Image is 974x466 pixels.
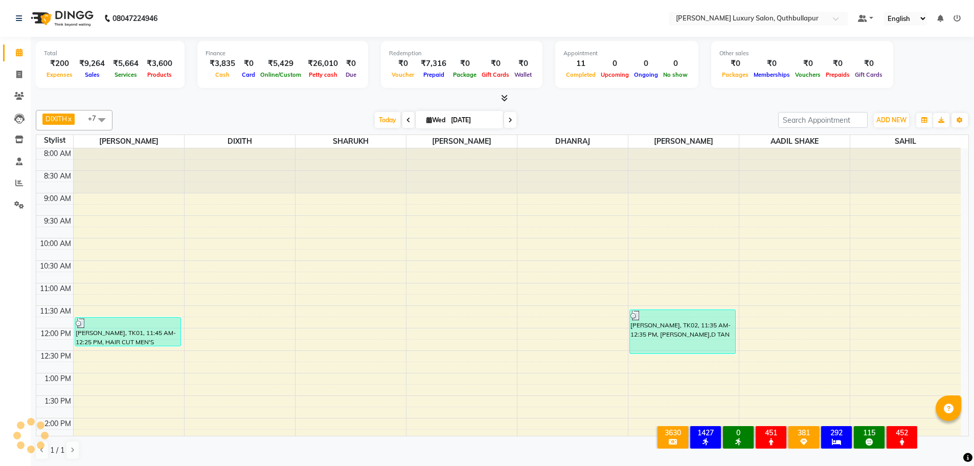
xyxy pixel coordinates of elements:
div: 10:30 AM [38,261,73,272]
div: ₹0 [239,58,258,70]
div: [PERSON_NAME], TK01, 11:45 AM-12:25 PM, HAIR CUT MEN'S [75,318,181,346]
span: SHARUKH [296,135,406,148]
div: Stylist [36,135,73,146]
div: 0 [661,58,690,70]
div: ₹0 [719,58,751,70]
span: SAHIL [850,135,961,148]
span: [PERSON_NAME] [628,135,739,148]
div: ₹0 [479,58,512,70]
div: 115 [856,428,882,437]
div: 452 [889,428,915,437]
span: Products [145,71,174,78]
div: ₹0 [450,58,479,70]
div: 10:00 AM [38,238,73,249]
div: 0 [631,58,661,70]
div: 9:00 AM [42,193,73,204]
span: Packages [719,71,751,78]
span: Online/Custom [258,71,304,78]
div: Total [44,49,176,58]
div: 3630 [660,428,686,437]
div: ₹0 [852,58,885,70]
div: 0 [725,428,752,437]
div: ₹3,835 [206,58,239,70]
div: 8:30 AM [42,171,73,182]
span: Voucher [389,71,417,78]
div: 1:30 PM [42,396,73,407]
span: Upcoming [598,71,631,78]
div: 292 [823,428,850,437]
span: Prepaid [421,71,447,78]
div: 1:00 PM [42,373,73,384]
div: ₹5,664 [109,58,143,70]
a: x [67,115,72,123]
div: 11:00 AM [38,283,73,294]
div: 381 [790,428,817,437]
span: +7 [88,114,104,122]
span: Vouchers [792,71,823,78]
div: ₹0 [389,58,417,70]
span: DIXITH [46,115,67,123]
span: AADIL SHAKE [739,135,850,148]
div: ₹5,429 [258,58,304,70]
div: 451 [758,428,784,437]
span: Prepaids [823,71,852,78]
div: ₹0 [823,58,852,70]
span: [PERSON_NAME] [406,135,517,148]
div: 9:30 AM [42,216,73,227]
span: ADD NEW [876,116,907,124]
img: logo [26,4,96,33]
div: ₹0 [751,58,792,70]
span: Petty cash [306,71,340,78]
div: ₹9,264 [75,58,109,70]
div: Other sales [719,49,885,58]
div: 11:30 AM [38,306,73,317]
div: ₹7,316 [417,58,450,70]
span: Due [343,71,359,78]
div: Finance [206,49,360,58]
div: 1427 [692,428,719,437]
div: ₹0 [342,58,360,70]
span: No show [661,71,690,78]
span: Completed [563,71,598,78]
input: 2025-09-03 [448,113,499,128]
span: Today [375,112,400,128]
span: Gift Cards [852,71,885,78]
div: 12:30 PM [38,351,73,362]
div: ₹26,010 [304,58,342,70]
span: 1 / 1 [50,445,64,456]
span: Expenses [44,71,75,78]
div: 11 [563,58,598,70]
span: Package [450,71,479,78]
span: [PERSON_NAME] [74,135,184,148]
span: Gift Cards [479,71,512,78]
div: ₹3,600 [143,58,176,70]
div: 12:00 PM [38,328,73,339]
span: Memberships [751,71,792,78]
input: Search Appointment [778,112,868,128]
span: Wed [424,116,448,124]
div: Redemption [389,49,534,58]
div: ₹0 [792,58,823,70]
button: ADD NEW [874,113,909,127]
div: [PERSON_NAME], TK02, 11:35 AM-12:35 PM, [PERSON_NAME],D TAN [630,310,736,353]
div: 0 [598,58,631,70]
span: DIXITH [185,135,295,148]
span: Services [112,71,140,78]
div: Appointment [563,49,690,58]
div: 2:00 PM [42,418,73,429]
span: Ongoing [631,71,661,78]
span: Sales [82,71,102,78]
div: ₹200 [44,58,75,70]
span: Cash [213,71,232,78]
div: 8:00 AM [42,148,73,159]
div: ₹0 [512,58,534,70]
b: 08047224946 [112,4,157,33]
span: Card [239,71,258,78]
span: Wallet [512,71,534,78]
span: DHANRAJ [517,135,628,148]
